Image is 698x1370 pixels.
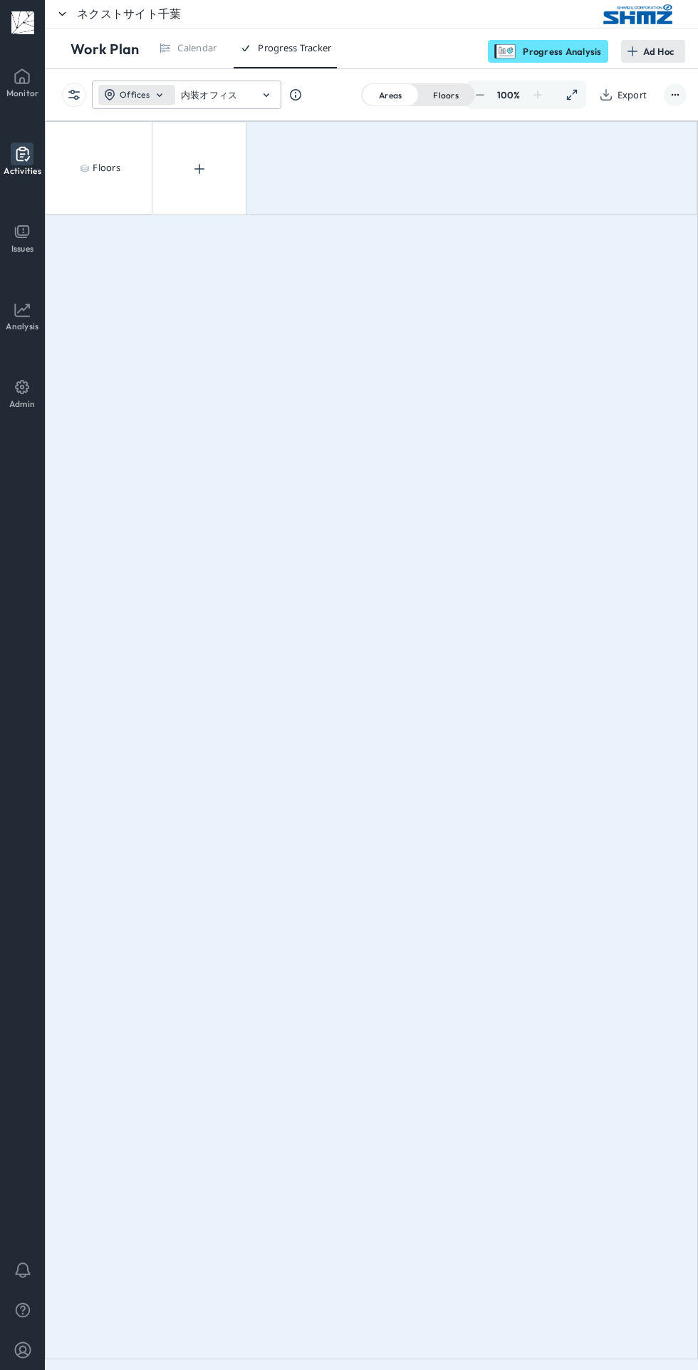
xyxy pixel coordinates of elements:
[6,88,39,98] p: Monitor
[240,42,251,54] img: progress
[6,321,38,331] p: Analysis
[1,137,45,214] a: Activities
[9,398,35,409] p: Admin
[258,41,331,56] div: Progress Tracker
[643,46,674,58] div: Ad Hoc
[488,40,608,63] div: Progress Analysis
[497,89,521,101] div: 100 %
[1,59,45,136] a: Monitor
[603,4,672,24] img: Project logo
[418,84,474,105] div: Floors
[181,89,252,101] input: Enter Checklist Name
[177,41,217,56] div: Calendar
[592,81,659,109] button: Export
[80,163,90,173] img: floorsIcon
[77,6,181,21] div: ネクストサイト千葉
[56,8,68,20] img: >
[618,89,647,101] div: Export
[93,162,120,174] div: Floors
[494,44,516,59] img: progressAnalysis.02f20787f691f862be56bf80f9afca2e.svg
[160,42,171,54] img: calendar
[120,89,150,100] p: Offices
[621,40,686,63] button: Ad Hoc
[11,243,34,254] p: Issues
[363,84,418,105] div: Areas
[1,292,45,369] a: Analysis
[71,38,139,59] div: Work Plan
[4,165,41,176] p: Activities
[1,215,45,292] a: Issues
